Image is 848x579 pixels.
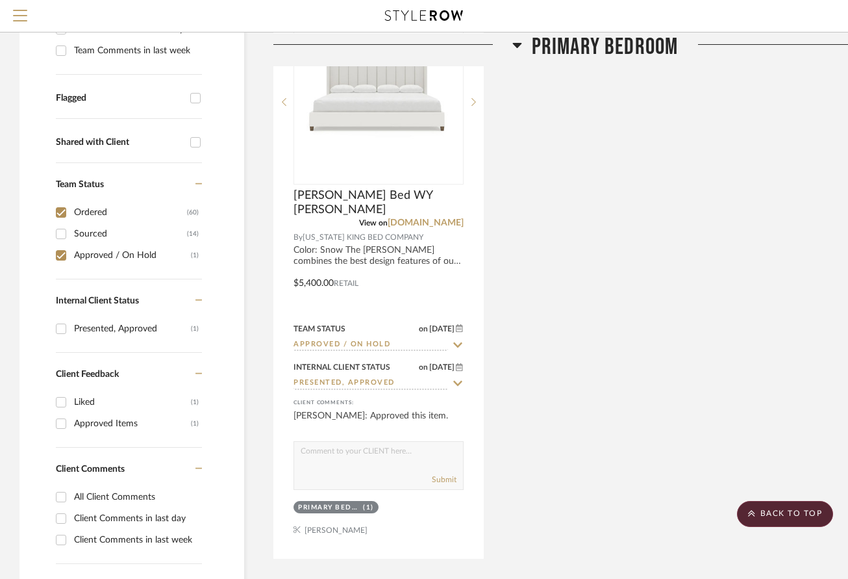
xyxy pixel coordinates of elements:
div: Ordered [74,202,187,223]
span: Team Status [56,180,104,189]
div: (1) [191,245,199,266]
div: Presented, Approved [74,318,191,339]
div: All Client Comments [74,487,199,508]
div: Shared with Client [56,137,184,148]
div: (1) [363,503,374,513]
div: Sourced [74,224,187,244]
span: [PERSON_NAME] Bed WY [PERSON_NAME] [293,188,464,217]
div: (14) [187,224,199,244]
span: [DATE] [428,324,456,333]
span: [US_STATE] KING BED COMPANY [303,231,423,244]
div: Team Comments in last week [74,40,199,61]
div: Client Comments in last day [74,508,199,529]
div: Client Comments in last week [74,530,199,550]
span: on [419,325,428,333]
div: Liked [74,392,191,413]
scroll-to-top-button: BACK TO TOP [737,501,833,527]
div: Internal Client Status [293,361,390,373]
a: [DOMAIN_NAME] [388,218,464,227]
div: (1) [191,413,199,434]
div: Team Status [293,323,345,335]
div: (60) [187,202,199,223]
span: Internal Client Status [56,296,139,305]
div: (1) [191,318,199,339]
span: on [419,363,428,371]
span: Client Feedback [56,370,119,379]
div: Primary Bedroom [298,503,360,513]
span: Client Comments [56,465,125,474]
span: [DATE] [428,363,456,372]
div: (1) [191,392,199,413]
span: Primary Bedroom [532,32,679,60]
div: Flagged [56,93,184,104]
input: Type to Search… [293,378,448,390]
div: [PERSON_NAME]: Approved this item. [293,409,464,435]
span: By [293,231,303,244]
img: Elias Bed WY King [295,44,462,161]
input: Type to Search… [293,339,448,352]
div: Approved Items [74,413,191,434]
div: Approved / On Hold [74,245,191,266]
button: Submit [432,474,456,485]
span: View on [359,219,388,227]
